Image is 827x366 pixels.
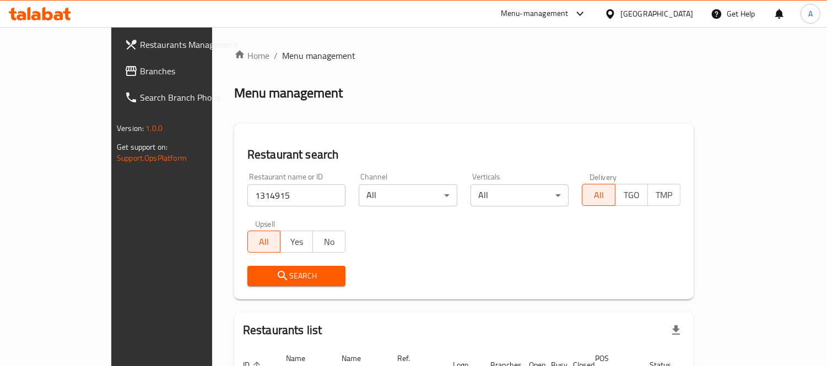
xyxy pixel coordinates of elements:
[116,31,250,58] a: Restaurants Management
[145,121,163,135] span: 1.0.0
[116,84,250,111] a: Search Branch Phone
[243,322,322,338] h2: Restaurants list
[587,187,610,203] span: All
[140,64,241,78] span: Branches
[471,184,569,206] div: All
[234,49,694,62] nav: breadcrumb
[234,84,343,102] h2: Menu management
[256,269,337,283] span: Search
[282,49,355,62] span: Menu management
[274,49,278,62] li: /
[620,8,693,20] div: [GEOGRAPHIC_DATA]
[647,184,680,206] button: TMP
[140,91,241,104] span: Search Branch Phone
[247,184,346,206] input: Search for restaurant name or ID..
[255,220,275,227] label: Upsell
[359,184,457,206] div: All
[247,266,346,286] button: Search
[116,58,250,84] a: Branches
[652,187,676,203] span: TMP
[117,140,167,154] span: Get support on:
[117,151,187,165] a: Support.OpsPlatform
[117,121,144,135] span: Version:
[234,49,269,62] a: Home
[615,184,648,206] button: TGO
[501,7,569,20] div: Menu-management
[620,187,644,203] span: TGO
[808,8,813,20] span: A
[582,184,615,206] button: All
[285,234,309,250] span: Yes
[663,317,689,343] div: Export file
[280,231,313,253] button: Yes
[317,234,341,250] span: No
[247,231,280,253] button: All
[140,38,241,51] span: Restaurants Management
[312,231,345,253] button: No
[590,173,617,181] label: Delivery
[252,234,276,250] span: All
[247,146,680,163] h2: Restaurant search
